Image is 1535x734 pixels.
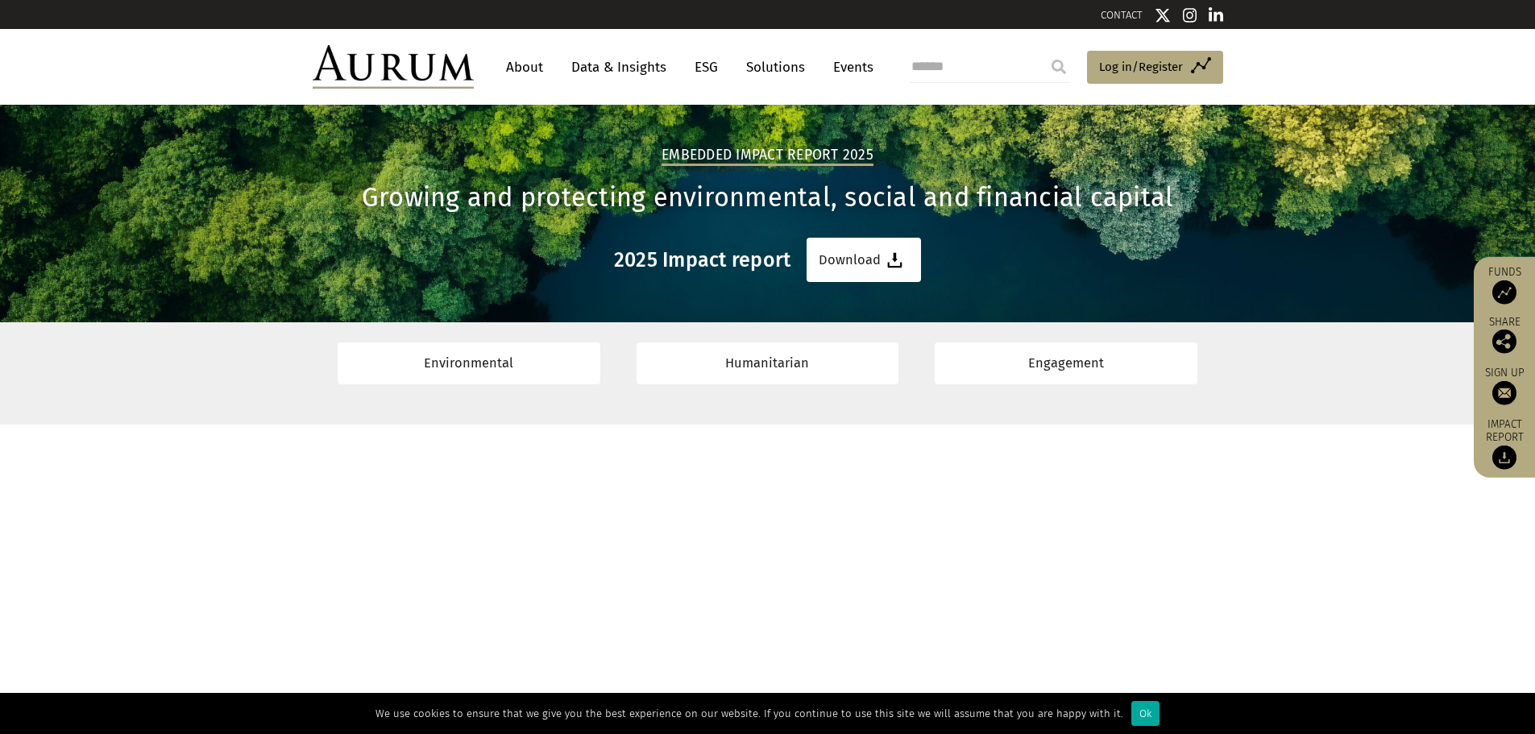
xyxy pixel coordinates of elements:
[807,238,921,282] a: Download
[313,182,1223,214] h1: Growing and protecting environmental, social and financial capital
[614,248,791,272] h3: 2025 Impact report
[662,147,873,166] h2: Embedded Impact report 2025
[313,45,474,89] img: Aurum
[498,52,551,82] a: About
[935,342,1197,384] a: Engagement
[687,52,726,82] a: ESG
[563,52,674,82] a: Data & Insights
[1043,51,1075,83] input: Submit
[1482,316,1527,353] div: Share
[1492,280,1516,304] img: Access Funds
[1101,9,1143,21] a: CONTACT
[1492,329,1516,353] img: Share this post
[1209,7,1223,23] img: Linkedin icon
[1482,365,1527,404] a: Sign up
[1155,7,1171,23] img: Twitter icon
[1099,57,1183,77] span: Log in/Register
[825,52,873,82] a: Events
[1131,701,1160,726] div: Ok
[338,342,600,384] a: Environmental
[637,342,899,384] a: Humanitarian
[738,52,813,82] a: Solutions
[1482,264,1527,304] a: Funds
[1482,417,1527,470] a: Impact report
[1492,380,1516,404] img: Sign up to our newsletter
[1087,51,1223,85] a: Log in/Register
[1183,7,1197,23] img: Instagram icon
